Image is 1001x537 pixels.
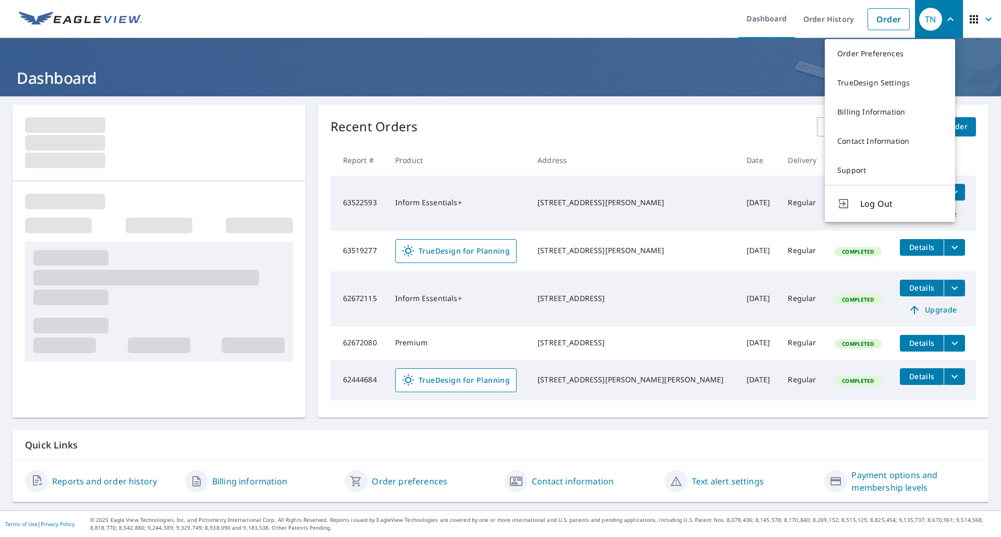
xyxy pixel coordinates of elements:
div: [STREET_ADDRESS][PERSON_NAME][PERSON_NAME] [538,374,730,385]
a: Billing information [212,475,287,488]
td: Regular [779,360,826,401]
a: Privacy Policy [41,520,75,528]
th: Report # [331,145,387,176]
a: TrueDesign for Planning [395,368,517,392]
a: Order Preferences [825,39,955,68]
p: © 2025 Eagle View Technologies, Inc. and Pictometry International Corp. All Rights Reserved. Repo... [90,516,996,532]
button: filesDropdownBtn-62444684 [944,368,965,385]
td: 63522593 [331,176,387,231]
button: detailsBtn-62672080 [900,335,944,352]
span: Details [906,242,937,252]
td: 62444684 [331,360,387,401]
td: Regular [779,231,826,271]
a: Contact Information [825,127,955,156]
button: detailsBtn-63519277 [900,239,944,256]
td: Premium [387,327,529,360]
a: Reports and order history [52,475,157,488]
span: TrueDesign for Planning [402,245,510,257]
td: Inform Essentials+ [387,176,529,231]
a: Text alert settings [692,475,764,488]
div: [STREET_ADDRESS] [538,293,730,304]
span: Log Out [860,197,943,210]
td: [DATE] [738,360,779,401]
td: 62672115 [331,271,387,327]
button: Log Out [825,185,955,222]
a: Payment options and membership levels [851,469,976,494]
div: TN [919,8,942,31]
span: Completed [836,296,880,303]
span: Details [906,283,937,293]
th: Delivery [779,145,826,176]
th: Address [529,145,738,176]
td: 62672080 [331,327,387,360]
p: Quick Links [25,439,976,452]
a: Terms of Use [5,520,38,528]
a: TrueDesign Settings [825,68,955,97]
td: Inform Essentials+ [387,271,529,327]
button: filesDropdownBtn-62672080 [944,335,965,352]
a: TrueDesign for Planning [395,239,517,263]
th: Date [738,145,779,176]
td: [DATE] [738,327,779,360]
span: Details [906,371,937,381]
p: | [5,521,75,527]
div: [STREET_ADDRESS][PERSON_NAME] [538,197,730,208]
span: Details [906,338,937,348]
td: Regular [779,271,826,327]
td: [DATE] [738,176,779,231]
a: Support [825,156,955,185]
a: View All Orders [817,117,891,136]
td: 63519277 [331,231,387,271]
button: filesDropdownBtn-63519277 [944,239,965,256]
span: Completed [836,248,880,255]
span: Completed [836,340,880,347]
div: [STREET_ADDRESS][PERSON_NAME] [538,245,730,256]
span: Completed [836,377,880,384]
span: TrueDesign for Planning [402,374,510,386]
td: [DATE] [738,271,779,327]
a: Order [868,8,910,30]
img: EV Logo [19,11,142,27]
button: filesDropdownBtn-62672115 [944,280,965,296]
a: Contact information [532,475,614,488]
div: [STREET_ADDRESS] [538,338,730,348]
a: Order preferences [372,475,447,488]
span: Upgrade [906,304,959,316]
p: Recent Orders [331,117,418,136]
button: detailsBtn-62444684 [900,368,944,385]
a: Billing Information [825,97,955,127]
td: Regular [779,327,826,360]
button: detailsBtn-62672115 [900,280,944,296]
th: Product [387,145,529,176]
td: Regular [779,176,826,231]
a: Upgrade [900,302,965,318]
h1: Dashboard [13,67,988,89]
td: [DATE] [738,231,779,271]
